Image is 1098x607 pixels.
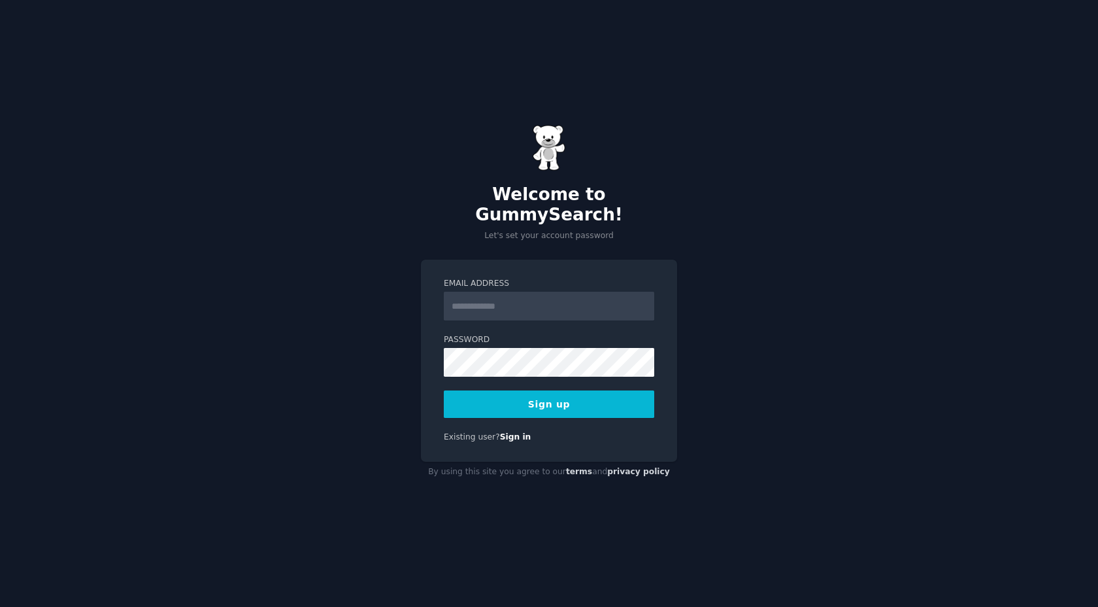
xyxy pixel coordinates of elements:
label: Password [444,334,654,346]
p: Let's set your account password [421,230,677,242]
label: Email Address [444,278,654,290]
a: Sign in [500,432,531,442]
a: terms [566,467,592,476]
span: Existing user? [444,432,500,442]
a: privacy policy [607,467,670,476]
button: Sign up [444,390,654,418]
div: By using this site you agree to our and [421,462,677,483]
h2: Welcome to GummySearch! [421,184,677,226]
img: Gummy Bear [533,125,565,171]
